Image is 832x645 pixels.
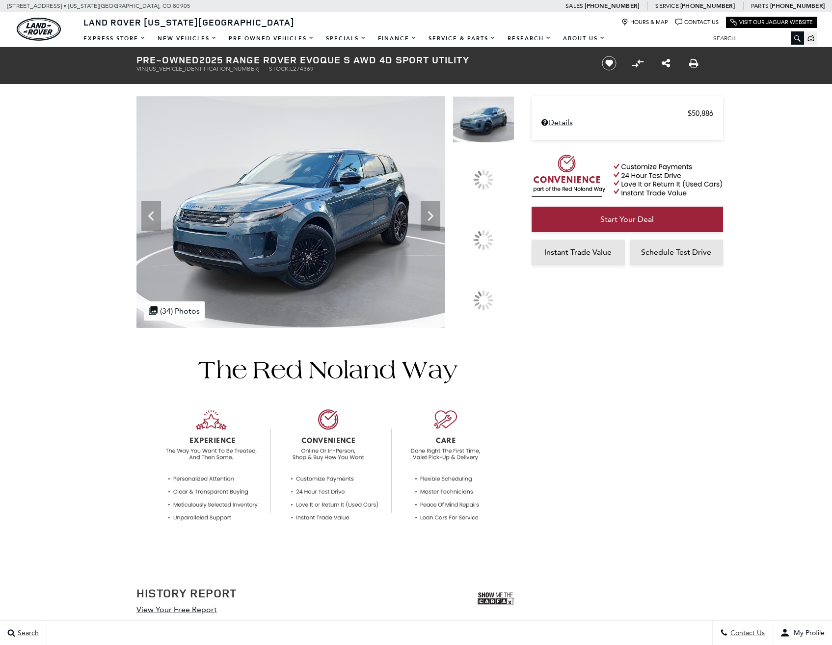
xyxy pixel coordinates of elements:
[557,30,611,47] a: About Us
[621,19,668,26] a: Hours & Map
[136,605,217,614] a: View Your Free Report
[600,215,654,224] span: Start Your Deal
[565,2,583,9] span: Sales
[78,30,611,47] nav: Main Navigation
[541,109,713,118] a: $50,886
[152,30,223,47] a: New Vehicles
[532,207,723,232] a: Start Your Deal
[655,2,678,9] span: Service
[730,19,813,26] a: Visit Our Jaguar Website
[290,65,314,72] span: L274369
[83,16,295,28] span: Land Rover [US_STATE][GEOGRAPHIC_DATA]
[423,30,502,47] a: Service & Parts
[136,53,199,66] strong: Pre-Owned
[630,240,723,265] a: Schedule Test Drive
[15,629,39,637] span: Search
[453,96,514,143] img: Used 2025 Tribeca Blue Metallic Land Rover S image 1
[7,2,190,9] a: [STREET_ADDRESS] • [US_STATE][GEOGRAPHIC_DATA], CO 80905
[136,587,237,599] h2: History Report
[770,2,825,10] a: [PHONE_NUMBER]
[136,96,445,328] img: Used 2025 Tribeca Blue Metallic Land Rover S image 1
[78,30,152,47] a: EXPRESS STORE
[773,620,832,645] button: user-profile-menu
[147,65,259,72] span: [US_VEHICLE_IDENTIFICATION_NUMBER]
[751,2,769,9] span: Parts
[544,247,612,257] span: Instant Trade Value
[662,57,670,69] a: Share this Pre-Owned 2025 Range Rover Evoque S AWD 4D Sport Utility
[689,57,698,69] a: Print this Pre-Owned 2025 Range Rover Evoque S AWD 4D Sport Utility
[790,629,825,637] span: My Profile
[706,32,804,44] input: Search
[502,30,557,47] a: Research
[223,30,320,47] a: Pre-Owned Vehicles
[372,30,423,47] a: Finance
[136,54,586,65] h1: 2025 Range Rover Evoque S AWD 4D Sport Utility
[136,65,147,72] span: VIN:
[675,19,719,26] a: Contact Us
[269,65,290,72] span: Stock:
[585,2,639,10] a: [PHONE_NUMBER]
[541,118,713,127] a: Details
[144,301,205,321] div: (34) Photos
[641,247,711,257] span: Schedule Test Drive
[478,587,514,611] img: Show me the Carfax
[17,18,61,41] img: Land Rover
[728,629,765,637] span: Contact Us
[78,16,300,28] a: Land Rover [US_STATE][GEOGRAPHIC_DATA]
[630,56,645,71] button: Compare vehicle
[532,240,625,265] a: Instant Trade Value
[17,18,61,41] a: land-rover
[688,109,713,118] span: $50,886
[598,55,620,71] button: Save vehicle
[320,30,372,47] a: Specials
[680,2,735,10] a: [PHONE_NUMBER]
